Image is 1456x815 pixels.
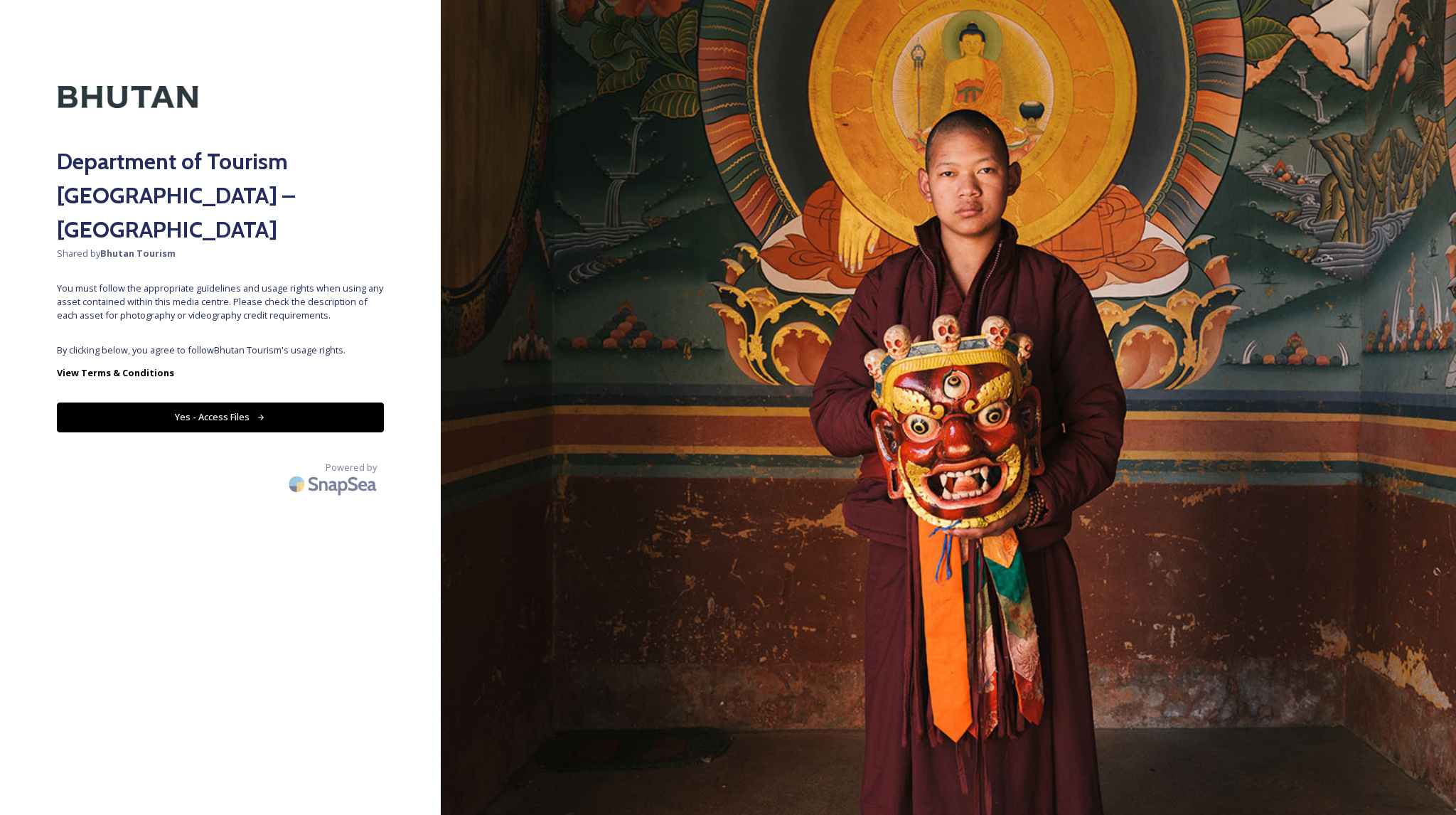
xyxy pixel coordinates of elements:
img: SnapSea Logo [284,467,384,501]
img: Kingdom-of-Bhutan-Logo.png [57,57,199,137]
strong: View Terms & Conditions [57,366,174,379]
span: You must follow the appropriate guidelines and usage rights when using any asset contained within... [57,282,384,323]
span: Shared by [57,247,384,260]
button: Yes - Access Files [57,403,384,432]
a: View Terms & Conditions [57,364,384,381]
span: Powered by [326,461,377,474]
span: By clicking below, you agree to follow Bhutan Tourism 's usage rights. [57,343,384,357]
h2: Department of Tourism [GEOGRAPHIC_DATA] – [GEOGRAPHIC_DATA] [57,144,384,247]
strong: Bhutan Tourism [100,247,176,260]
